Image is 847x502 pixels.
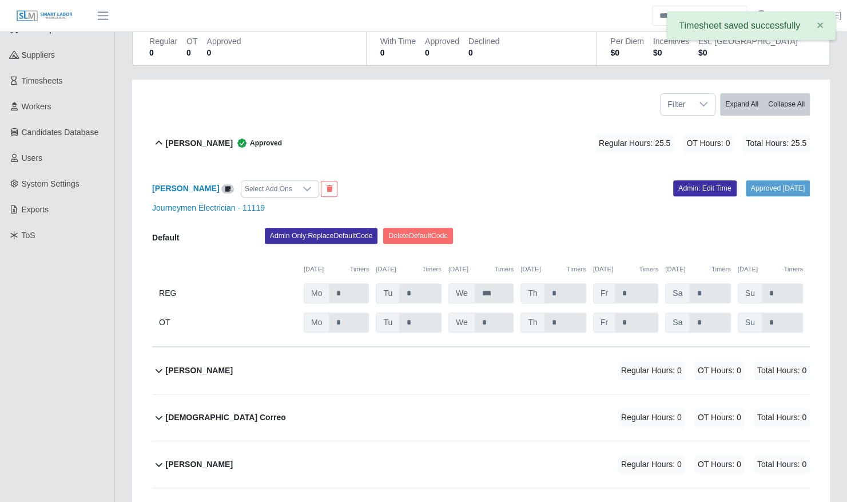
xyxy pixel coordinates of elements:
[206,47,241,58] dd: 0
[265,228,378,244] button: Admin Only:ReplaceDefaultCode
[763,93,810,116] button: Collapse All
[152,184,219,193] a: [PERSON_NAME]
[667,11,836,40] div: Timesheet saved successfully
[149,47,177,58] dd: 0
[653,35,689,47] dt: Incentives
[383,228,453,244] button: DeleteDefaultCode
[186,47,197,58] dd: 0
[567,264,586,274] button: Timers
[595,134,674,153] span: Regular Hours: 25.5
[665,283,690,303] span: Sa
[520,283,544,303] span: Th
[448,313,475,333] span: We
[376,264,441,274] div: [DATE]
[166,412,286,424] b: [DEMOGRAPHIC_DATA] Correo
[166,458,233,471] b: [PERSON_NAME]
[376,283,400,303] span: Tu
[639,264,658,274] button: Timers
[738,313,762,333] span: Su
[610,35,643,47] dt: Per Diem
[22,179,79,188] span: System Settings
[738,283,762,303] span: Su
[152,394,810,441] button: [DEMOGRAPHIC_DATA] Correo Regular Hours: 0 OT Hours: 0 Total Hours: 0
[746,180,810,196] a: Approved [DATE]
[448,264,514,274] div: [DATE]
[468,47,499,58] dd: 0
[683,134,733,153] span: OT Hours: 0
[720,93,810,116] div: bulk actions
[720,93,764,116] button: Expand All
[694,408,745,427] span: OT Hours: 0
[738,264,803,274] div: [DATE]
[22,128,99,137] span: Candidates Database
[711,264,731,274] button: Timers
[665,313,690,333] span: Sa
[241,181,296,197] div: Select Add Ons
[742,134,810,153] span: Total Hours: 25.5
[448,283,475,303] span: We
[380,47,416,58] dd: 0
[321,181,337,197] button: End Worker & Remove from the Timesheet
[694,361,745,380] span: OT Hours: 0
[152,347,810,394] button: [PERSON_NAME] Regular Hours: 0 OT Hours: 0 Total Hours: 0
[159,313,297,333] div: OT
[22,76,63,85] span: Timesheets
[22,205,49,214] span: Exports
[380,35,416,47] dt: With Time
[152,203,265,212] a: Journeymen Electrician - 11119
[610,47,643,58] dd: $0
[304,264,369,274] div: [DATE]
[425,35,459,47] dt: Approved
[754,408,810,427] span: Total Hours: 0
[159,283,297,303] div: REG
[593,313,615,333] span: Fr
[22,102,51,111] span: Workers
[754,455,810,474] span: Total Hours: 0
[784,264,803,274] button: Timers
[520,313,544,333] span: Th
[618,455,685,474] span: Regular Hours: 0
[152,441,810,488] button: [PERSON_NAME] Regular Hours: 0 OT Hours: 0 Total Hours: 0
[233,137,282,149] span: Approved
[593,264,658,274] div: [DATE]
[593,283,615,303] span: Fr
[304,283,329,303] span: Mo
[694,455,745,474] span: OT Hours: 0
[468,35,499,47] dt: Declined
[304,313,329,333] span: Mo
[16,10,73,22] img: SLM Logo
[817,18,824,31] span: ×
[618,408,685,427] span: Regular Hours: 0
[673,180,737,196] a: Admin: Edit Time
[520,264,586,274] div: [DATE]
[22,153,43,163] span: Users
[152,233,179,242] b: Default
[350,264,369,274] button: Timers
[618,361,685,380] span: Regular Hours: 0
[698,47,798,58] dd: $0
[652,6,747,26] input: Search
[149,35,177,47] dt: Regular
[425,47,459,58] dd: 0
[661,94,692,115] span: Filter
[422,264,442,274] button: Timers
[152,120,810,167] button: [PERSON_NAME] Approved Regular Hours: 25.5 OT Hours: 0 Total Hours: 25.5
[166,137,233,149] b: [PERSON_NAME]
[22,50,55,60] span: Suppliers
[22,231,35,240] span: ToS
[166,365,233,377] b: [PERSON_NAME]
[776,10,841,22] a: [PERSON_NAME]
[186,35,197,47] dt: OT
[754,361,810,380] span: Total Hours: 0
[376,313,400,333] span: Tu
[653,47,689,58] dd: $0
[206,35,241,47] dt: Approved
[494,264,514,274] button: Timers
[665,264,730,274] div: [DATE]
[221,184,234,193] a: View/Edit Notes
